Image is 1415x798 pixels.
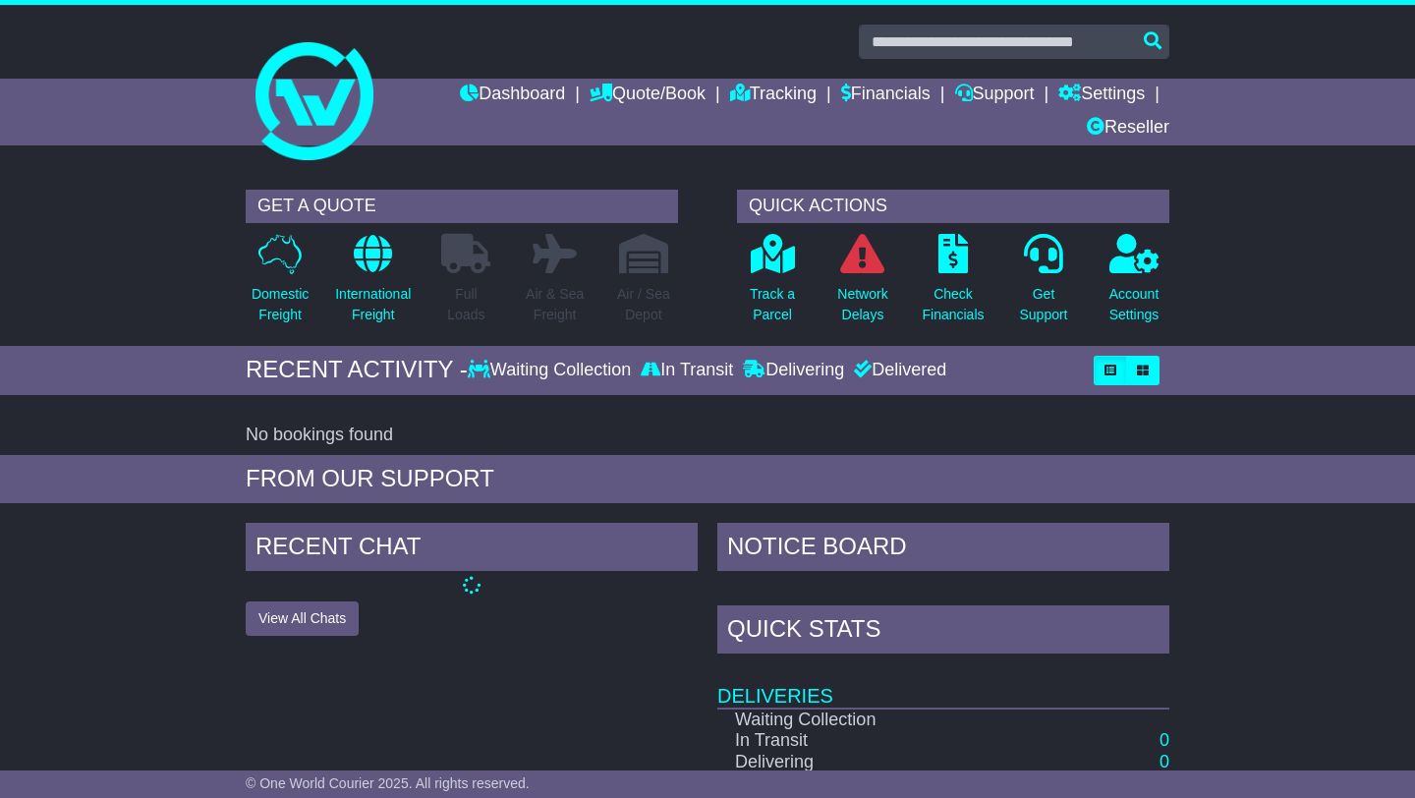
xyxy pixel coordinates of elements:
a: Tracking [730,79,817,112]
a: Track aParcel [749,233,796,336]
p: Check Financials [922,284,984,325]
p: Network Delays [837,284,887,325]
p: Full Loads [441,284,490,325]
a: Support [955,79,1035,112]
a: InternationalFreight [334,233,412,336]
p: Track a Parcel [750,284,795,325]
div: Quick Stats [717,605,1169,658]
p: Air / Sea Depot [617,284,670,325]
td: Waiting Collection [717,709,1046,731]
div: In Transit [636,360,738,381]
div: RECENT CHAT [246,523,698,576]
a: Quote/Book [590,79,706,112]
td: Delivering [717,752,1046,773]
div: Delivered [849,360,946,381]
button: View All Chats [246,601,359,636]
div: Waiting Collection [468,360,636,381]
a: Dashboard [460,79,565,112]
a: CheckFinancials [921,233,985,336]
div: FROM OUR SUPPORT [246,465,1169,493]
a: NetworkDelays [836,233,888,336]
a: 0 [1160,730,1169,750]
a: 0 [1160,752,1169,771]
div: QUICK ACTIONS [737,190,1169,223]
div: RECENT ACTIVITY - [246,356,468,384]
td: In Transit [717,730,1046,752]
a: AccountSettings [1108,233,1160,336]
p: Air & Sea Freight [526,284,584,325]
a: DomesticFreight [251,233,310,336]
a: Reseller [1087,112,1169,145]
p: International Freight [335,284,411,325]
p: Account Settings [1109,284,1160,325]
span: © One World Courier 2025. All rights reserved. [246,775,530,791]
a: Settings [1058,79,1145,112]
p: Get Support [1019,284,1067,325]
div: NOTICE BOARD [717,523,1169,576]
div: No bookings found [246,425,1169,446]
p: Domestic Freight [252,284,309,325]
a: GetSupport [1018,233,1068,336]
div: GET A QUOTE [246,190,678,223]
td: Deliveries [717,658,1169,709]
a: Financials [841,79,931,112]
div: Delivering [738,360,849,381]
